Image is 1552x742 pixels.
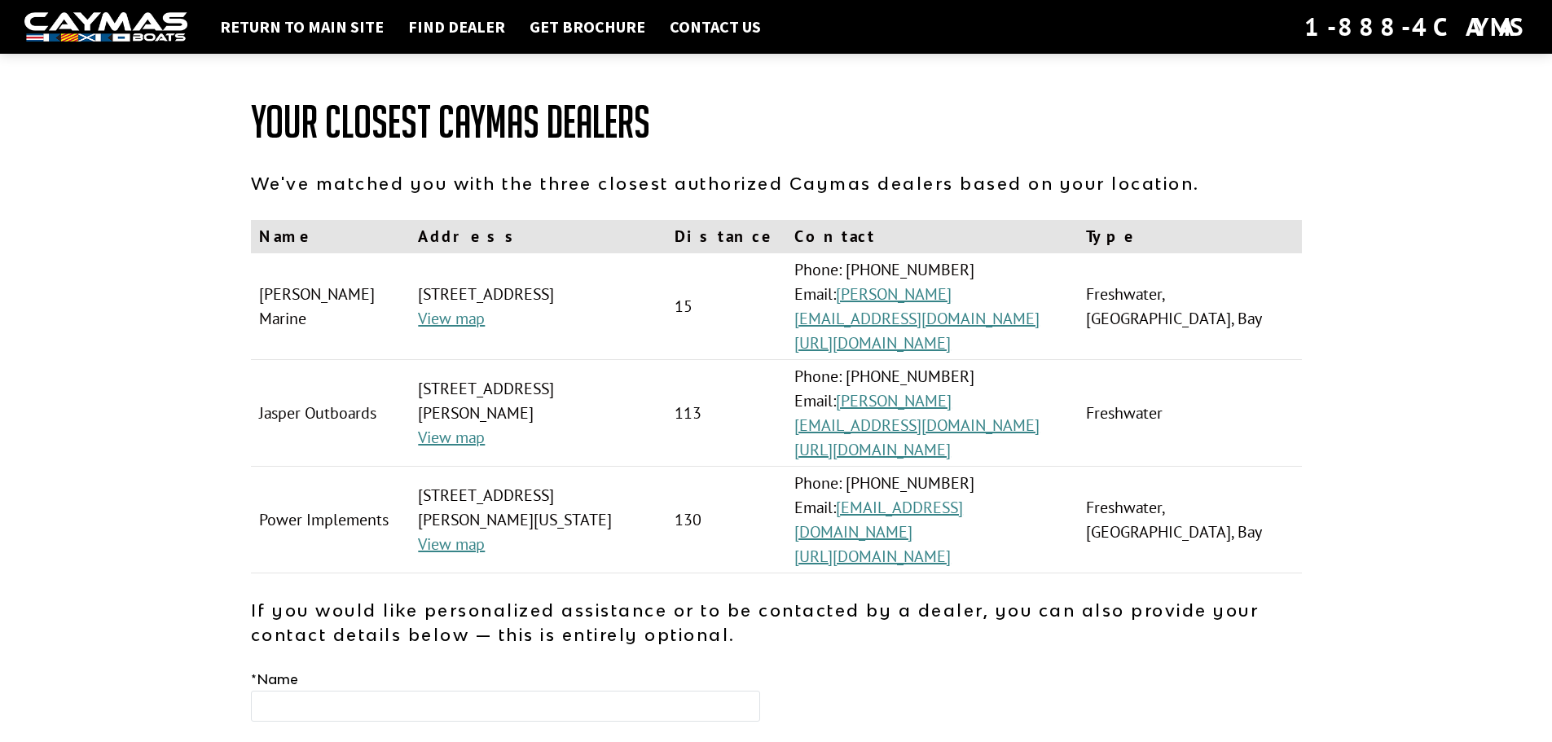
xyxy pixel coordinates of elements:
[24,12,187,42] img: white-logo-c9c8dbefe5ff5ceceb0f0178aa75bf4bb51f6bca0971e226c86eb53dfe498488.png
[666,220,786,253] th: Distance
[251,220,411,253] th: Name
[794,497,963,542] a: [EMAIL_ADDRESS][DOMAIN_NAME]
[418,308,485,329] a: View map
[418,427,485,448] a: View map
[1078,467,1301,573] td: Freshwater, [GEOGRAPHIC_DATA], Bay
[786,220,1078,253] th: Contact
[400,16,513,37] a: Find Dealer
[794,283,1040,329] a: [PERSON_NAME][EMAIL_ADDRESS][DOMAIN_NAME]
[410,360,666,467] td: [STREET_ADDRESS][PERSON_NAME]
[794,332,951,353] a: [URL][DOMAIN_NAME]
[521,16,653,37] a: Get Brochure
[794,390,1040,436] a: [PERSON_NAME][EMAIL_ADDRESS][DOMAIN_NAME]
[212,16,392,37] a: Return to main site
[1078,220,1301,253] th: Type
[410,253,666,360] td: [STREET_ADDRESS]
[666,360,786,467] td: 113
[1304,9,1528,45] div: 1-888-4CAYMAS
[662,16,769,37] a: Contact Us
[251,360,411,467] td: Jasper Outboards
[794,439,951,460] a: [URL][DOMAIN_NAME]
[251,253,411,360] td: [PERSON_NAME] Marine
[786,360,1078,467] td: Phone: [PHONE_NUMBER] Email:
[786,253,1078,360] td: Phone: [PHONE_NUMBER] Email:
[251,467,411,573] td: Power Implements
[786,467,1078,573] td: Phone: [PHONE_NUMBER] Email:
[251,171,1302,195] p: We've matched you with the three closest authorized Caymas dealers based on your location.
[794,546,951,567] a: [URL][DOMAIN_NAME]
[1078,253,1301,360] td: Freshwater, [GEOGRAPHIC_DATA], Bay
[251,98,1302,147] h1: Your Closest Caymas Dealers
[1078,360,1301,467] td: Freshwater
[410,220,666,253] th: Address
[666,467,786,573] td: 130
[251,670,298,689] label: Name
[410,467,666,573] td: [STREET_ADDRESS][PERSON_NAME][US_STATE]
[418,533,485,555] a: View map
[666,253,786,360] td: 15
[251,598,1302,647] p: If you would like personalized assistance or to be contacted by a dealer, you can also provide yo...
